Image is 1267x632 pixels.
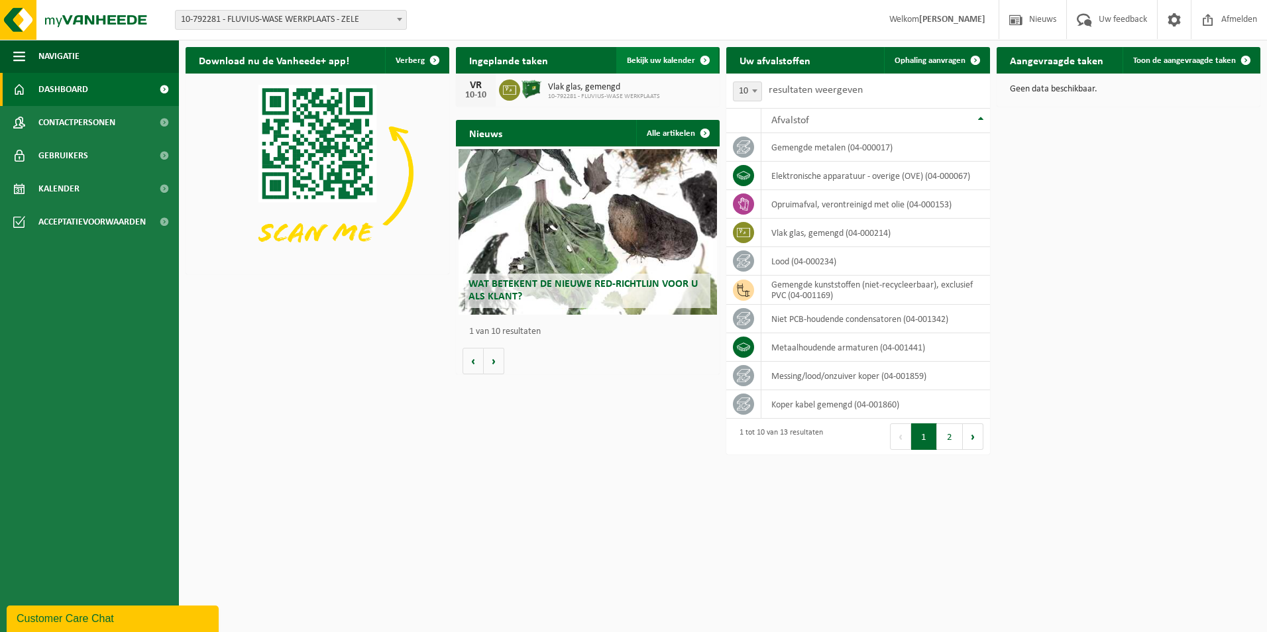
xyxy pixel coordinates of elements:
span: Ophaling aanvragen [895,56,965,65]
p: Geen data beschikbaar. [1010,85,1247,94]
button: Vorige [463,348,484,374]
a: Alle artikelen [636,120,718,146]
button: Volgende [484,348,504,374]
span: 10 [733,81,762,101]
img: Download de VHEPlus App [186,74,449,272]
span: Toon de aangevraagde taken [1133,56,1236,65]
div: 1 tot 10 van 13 resultaten [733,422,823,451]
td: koper kabel gemengd (04-001860) [761,390,990,419]
a: Toon de aangevraagde taken [1123,47,1259,74]
button: Previous [890,423,911,450]
h2: Ingeplande taken [456,47,561,73]
span: 10-792281 - FLUVIUS-WASE WERKPLAATS [548,93,660,101]
span: Wat betekent de nieuwe RED-richtlijn voor u als klant? [468,279,698,302]
span: 10 [734,82,761,101]
p: 1 van 10 resultaten [469,327,713,337]
td: opruimafval, verontreinigd met olie (04-000153) [761,190,990,219]
td: elektronische apparatuur - overige (OVE) (04-000067) [761,162,990,190]
a: Ophaling aanvragen [884,47,989,74]
button: Next [963,423,983,450]
td: messing/lood/onzuiver koper (04-001859) [761,362,990,390]
button: 2 [937,423,963,450]
td: lood (04-000234) [761,247,990,276]
h2: Nieuws [456,120,516,146]
span: Bekijk uw kalender [627,56,695,65]
a: Bekijk uw kalender [616,47,718,74]
td: gemengde metalen (04-000017) [761,133,990,162]
span: Kalender [38,172,80,205]
h2: Download nu de Vanheede+ app! [186,47,362,73]
span: Gebruikers [38,139,88,172]
h2: Uw afvalstoffen [726,47,824,73]
div: VR [463,80,489,91]
span: 10-792281 - FLUVIUS-WASE WERKPLAATS - ZELE [176,11,406,29]
td: vlak glas, gemengd (04-000214) [761,219,990,247]
span: Afvalstof [771,115,809,126]
span: Contactpersonen [38,106,115,139]
span: 10-792281 - FLUVIUS-WASE WERKPLAATS - ZELE [175,10,407,30]
iframe: chat widget [7,603,221,632]
label: resultaten weergeven [769,85,863,95]
span: Vlak glas, gemengd [548,82,660,93]
span: Acceptatievoorwaarden [38,205,146,238]
a: Wat betekent de nieuwe RED-richtlijn voor u als klant? [459,149,717,315]
td: metaalhoudende armaturen (04-001441) [761,333,990,362]
span: Navigatie [38,40,80,73]
div: 10-10 [463,91,489,100]
img: CR-BO-1C-1900-MET-01 [520,78,543,100]
td: gemengde kunststoffen (niet-recycleerbaar), exclusief PVC (04-001169) [761,276,990,305]
button: Verberg [385,47,448,74]
button: 1 [911,423,937,450]
strong: [PERSON_NAME] [919,15,985,25]
h2: Aangevraagde taken [997,47,1117,73]
span: Dashboard [38,73,88,106]
span: Verberg [396,56,425,65]
td: niet PCB-houdende condensatoren (04-001342) [761,305,990,333]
